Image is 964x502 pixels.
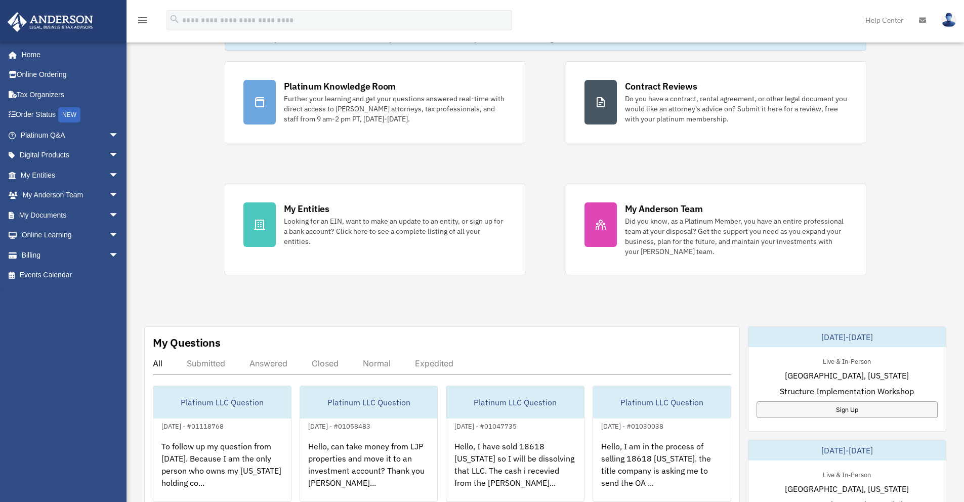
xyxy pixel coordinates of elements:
a: Platinum LLC Question[DATE] - #01058483Hello, can take money from LJP properties and move it to a... [300,386,438,502]
div: Expedited [415,358,453,368]
a: Digital Productsarrow_drop_down [7,145,134,165]
span: [GEOGRAPHIC_DATA], [US_STATE] [785,369,909,382]
div: [DATE]-[DATE] [748,327,946,347]
div: Did you know, as a Platinum Member, you have an entire professional team at your disposal? Get th... [625,216,848,257]
a: Online Ordering [7,65,134,85]
div: All [153,358,162,368]
img: User Pic [941,13,956,27]
a: My Documentsarrow_drop_down [7,205,134,225]
div: Further your learning and get your questions answered real-time with direct access to [PERSON_NAM... [284,94,507,124]
i: search [169,14,180,25]
div: Submitted [187,358,225,368]
div: Platinum LLC Question [593,386,731,419]
a: My Entitiesarrow_drop_down [7,165,134,185]
span: arrow_drop_down [109,165,129,186]
div: Platinum LLC Question [446,386,584,419]
a: Tax Organizers [7,85,134,105]
div: My Anderson Team [625,202,703,215]
span: arrow_drop_down [109,245,129,266]
div: Live & In-Person [815,469,879,479]
div: Do you have a contract, rental agreement, or other legal document you would like an attorney's ad... [625,94,848,124]
a: Platinum Q&Aarrow_drop_down [7,125,134,145]
span: arrow_drop_down [109,145,129,166]
a: My Anderson Team Did you know, as a Platinum Member, you have an entire professional team at your... [566,184,866,275]
div: Live & In-Person [815,355,879,366]
div: Normal [363,358,391,368]
div: [DATE] - #01047735 [446,420,525,431]
span: arrow_drop_down [109,205,129,226]
div: [DATE]-[DATE] [748,440,946,461]
div: My Entities [284,202,329,215]
a: Click Here to get started! [508,34,586,44]
div: Looking for an EIN, want to make an update to an entity, or sign up for a bank account? Click her... [284,216,507,246]
a: Home [7,45,129,65]
span: Structure Implementation Workshop [780,385,914,397]
div: [DATE] - #01058483 [300,420,379,431]
a: Billingarrow_drop_down [7,245,134,265]
a: My Anderson Teamarrow_drop_down [7,185,134,205]
a: Platinum LLC Question[DATE] - #01030038Hello, I am in the process of selling 18618 [US_STATE]. th... [593,386,731,502]
img: Anderson Advisors Platinum Portal [5,12,96,32]
a: Sign Up [757,401,938,418]
div: [DATE] - #01030038 [593,420,672,431]
a: Platinum LLC Question[DATE] - #01118768To follow up my question from [DATE]. Because I am the onl... [153,386,291,502]
div: Closed [312,358,339,368]
a: My Entities Looking for an EIN, want to make an update to an entity, or sign up for a bank accoun... [225,184,525,275]
a: Online Learningarrow_drop_down [7,225,134,245]
span: [GEOGRAPHIC_DATA], [US_STATE] [785,483,909,495]
span: arrow_drop_down [109,185,129,206]
div: [DATE] - #01118768 [153,420,232,431]
div: Contract Reviews [625,80,697,93]
a: Contract Reviews Do you have a contract, rental agreement, or other legal document you would like... [566,61,866,143]
span: arrow_drop_down [109,125,129,146]
a: Events Calendar [7,265,134,285]
i: menu [137,14,149,26]
div: Platinum LLC Question [153,386,291,419]
span: arrow_drop_down [109,225,129,246]
div: Answered [249,358,287,368]
a: menu [137,18,149,26]
a: Platinum Knowledge Room Further your learning and get your questions answered real-time with dire... [225,61,525,143]
a: Platinum LLC Question[DATE] - #01047735Hello, I have sold 18618 [US_STATE] so I will be dissolvin... [446,386,584,502]
div: My Questions [153,335,221,350]
a: Order StatusNEW [7,105,134,126]
div: Platinum LLC Question [300,386,438,419]
div: Platinum Knowledge Room [284,80,396,93]
div: NEW [58,107,80,122]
